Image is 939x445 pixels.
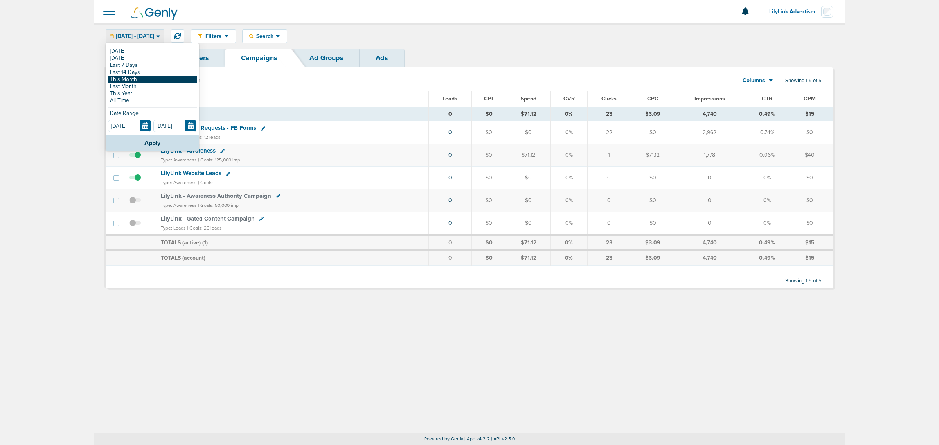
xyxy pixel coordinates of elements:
[550,250,587,265] td: 0%
[161,170,221,177] span: LilyLink Website Leads
[745,107,790,121] td: 0.49%
[506,107,550,121] td: $71.12
[631,189,675,212] td: $0
[790,167,833,189] td: $0
[131,7,178,20] img: Genly
[601,95,617,102] span: Clicks
[156,235,429,251] td: TOTALS (active) ( )
[647,95,658,102] span: CPC
[745,121,790,144] td: 0.74%
[675,250,745,265] td: 4,740
[631,167,675,189] td: $0
[587,167,631,189] td: 0
[506,189,550,212] td: $0
[675,235,745,251] td: 4,740
[587,212,631,235] td: 0
[106,135,199,151] button: Apply
[161,192,271,199] span: LilyLink - Awareness Authority Campaign
[161,180,197,185] small: Type: Awareness
[187,225,222,231] small: | Goals: 20 leads
[506,121,550,144] td: $0
[161,147,216,154] span: LilyLink - Awareness
[550,167,587,189] td: 0%
[360,49,404,67] a: Ads
[108,48,197,55] a: [DATE]
[448,197,452,204] a: 0
[108,62,197,69] a: Last 7 Days
[587,235,631,251] td: 23
[631,121,675,144] td: $0
[790,121,833,144] td: $0
[790,144,833,167] td: $40
[471,107,506,121] td: $0
[550,189,587,212] td: 0%
[790,235,833,251] td: $15
[745,189,790,212] td: 0%
[443,95,457,102] span: Leads
[521,95,536,102] span: Spend
[471,212,506,235] td: $0
[108,76,197,83] a: This Month
[745,250,790,265] td: 0.49%
[762,95,772,102] span: CTR
[108,69,197,76] a: Last 14 Days
[587,144,631,167] td: 1
[587,189,631,212] td: 0
[202,33,225,39] span: Filters
[161,225,186,231] small: Type: Leads
[587,121,631,144] td: 22
[675,144,745,167] td: 1,778
[506,235,550,251] td: $71.12
[675,121,745,144] td: 2,962
[94,436,845,442] p: Powered by Genly.
[187,135,221,140] small: | Goals: 12 leads
[550,144,587,167] td: 0%
[745,212,790,235] td: 0%
[225,49,293,67] a: Campaigns
[790,107,833,121] td: $15
[156,107,429,121] td: TOTALS
[563,95,575,102] span: CVR
[156,250,429,265] td: TOTALS (account)
[631,250,675,265] td: $3.09
[745,167,790,189] td: 0%
[550,107,587,121] td: 0%
[448,129,452,136] a: 0
[506,212,550,235] td: $0
[631,107,675,121] td: $3.09
[173,49,225,67] a: Offers
[491,436,515,441] span: | API v2.5.0
[471,250,506,265] td: $0
[428,107,471,121] td: 0
[631,235,675,251] td: $3.09
[506,250,550,265] td: $71.12
[631,144,675,167] td: $71.12
[785,77,822,84] span: Showing 1-5 of 5
[448,220,452,226] a: 0
[254,33,276,39] span: Search
[161,124,256,131] span: LilyLink Demo Requests - FB Forms
[161,157,197,163] small: Type: Awareness
[550,212,587,235] td: 0%
[106,49,173,67] a: Dashboard
[161,215,255,222] span: LilyLink - Gated Content Campaign
[428,250,471,265] td: 0
[108,55,197,62] a: [DATE]
[161,203,197,208] small: Type: Awareness
[471,235,506,251] td: $0
[198,180,214,185] small: | Goals:
[506,167,550,189] td: $0
[448,174,452,181] a: 0
[471,189,506,212] td: $0
[743,77,765,84] span: Columns
[587,250,631,265] td: 23
[198,157,241,163] small: | Goals: 125,000 imp.
[484,95,494,102] span: CPL
[675,212,745,235] td: 0
[108,111,197,120] div: Date Range
[675,189,745,212] td: 0
[428,235,471,251] td: 0
[464,436,490,441] span: | App v4.3.2
[631,212,675,235] td: $0
[769,9,821,14] span: LilyLink Advertiser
